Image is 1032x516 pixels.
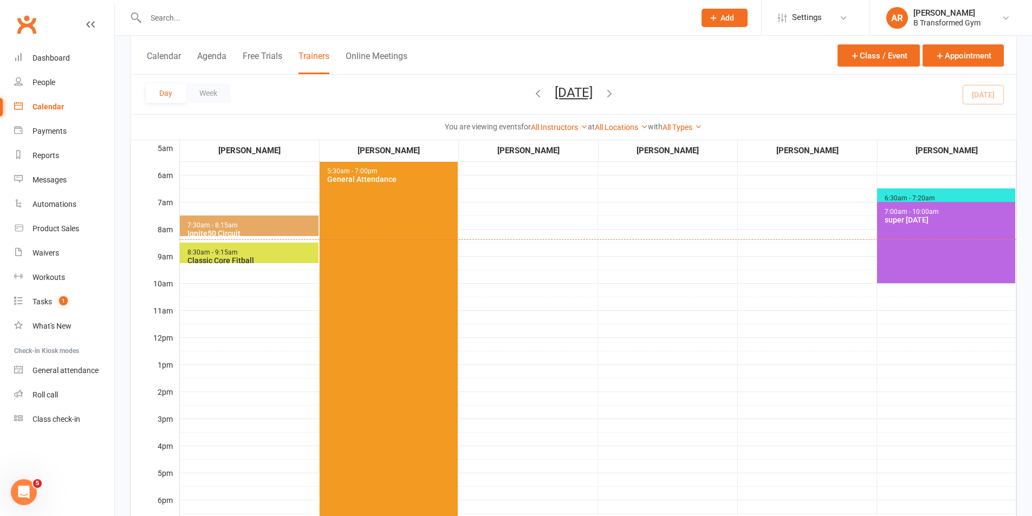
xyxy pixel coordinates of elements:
[187,256,316,265] div: Classic Core Fitball
[14,95,114,119] a: Calendar
[33,151,59,160] div: Reports
[186,83,231,103] button: Week
[792,5,822,30] span: Settings
[146,83,186,103] button: Day
[886,7,908,29] div: AR
[131,169,179,197] div: 6am
[131,413,179,440] div: 3pm
[33,200,76,208] div: Automations
[884,194,936,202] span: 6:30am - 7:20am
[320,144,458,157] div: [PERSON_NAME]
[131,305,179,332] div: 11am
[14,119,114,143] a: Payments
[131,332,179,359] div: 12pm
[33,249,59,257] div: Waivers
[459,144,598,157] div: [PERSON_NAME]
[180,144,319,157] div: [PERSON_NAME]
[588,122,595,131] strong: at
[14,46,114,70] a: Dashboard
[14,168,114,192] a: Messages
[33,415,80,423] div: Class check-in
[913,18,981,28] div: B Transformed Gym
[923,44,1004,67] button: Appointment
[187,249,238,256] span: 8:30am - 9:15am
[14,358,114,383] a: General attendance kiosk mode
[298,51,329,74] button: Trainers
[33,175,67,184] div: Messages
[13,11,40,38] a: Clubworx
[33,78,55,87] div: People
[14,290,114,314] a: Tasks 1
[913,8,981,18] div: [PERSON_NAME]
[721,14,734,22] span: Add
[33,366,99,375] div: General attendance
[131,440,179,467] div: 4pm
[33,54,70,62] div: Dashboard
[663,123,702,132] a: All Types
[445,122,521,131] strong: You are viewing events
[59,296,68,305] span: 1
[131,278,179,305] div: 10am
[131,224,179,251] div: 8am
[131,359,179,386] div: 1pm
[131,467,179,494] div: 5pm
[147,51,181,74] button: Calendar
[595,123,648,132] a: All Locations
[521,122,531,131] strong: for
[346,51,407,74] button: Online Meetings
[531,123,588,132] a: All Instructors
[131,386,179,413] div: 2pm
[14,143,114,168] a: Reports
[243,51,282,74] button: Free Trials
[838,44,920,67] button: Class / Event
[33,127,67,135] div: Payments
[187,221,238,229] span: 7:30am - 8:15am
[14,70,114,95] a: People
[14,217,114,241] a: Product Sales
[11,479,37,505] iframe: Intercom live chat
[187,229,316,238] div: Ignite50 Circuit
[33,102,64,111] div: Calendar
[702,9,748,27] button: Add
[33,297,52,306] div: Tasks
[738,144,877,157] div: [PERSON_NAME]
[14,192,114,217] a: Automations
[599,144,737,157] div: [PERSON_NAME]
[14,241,114,265] a: Waivers
[142,10,687,25] input: Search...
[878,144,1016,157] div: [PERSON_NAME]
[884,208,939,215] span: 7:00am - 10:00am
[131,251,179,278] div: 9am
[884,215,1013,224] div: super [DATE]
[33,224,79,233] div: Product Sales
[33,479,42,488] span: 5
[197,51,226,74] button: Agenda
[33,273,65,282] div: Workouts
[327,167,378,175] span: 5:30am - 7:00pm
[14,265,114,290] a: Workouts
[131,142,179,169] div: 5am
[33,390,58,399] div: Roll call
[33,322,72,330] div: What's New
[327,175,456,184] div: General Attendance
[14,314,114,338] a: What's New
[131,197,179,224] div: 7am
[648,122,663,131] strong: with
[14,407,114,432] a: Class kiosk mode
[555,85,593,100] button: [DATE]
[14,383,114,407] a: Roll call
